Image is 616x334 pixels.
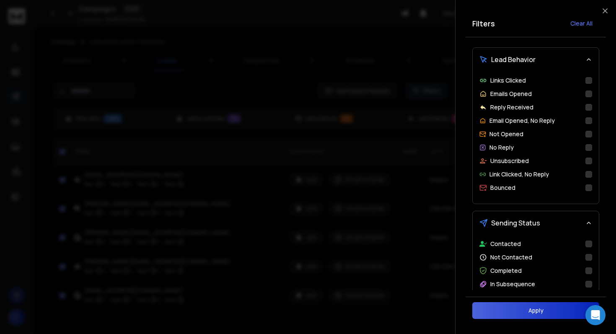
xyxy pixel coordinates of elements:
[489,117,555,125] p: Email Opened, No Reply
[490,76,526,85] p: Links Clicked
[490,240,521,248] p: Contacted
[564,15,599,32] button: Clear All
[491,54,536,65] span: Lead Behavior
[472,18,495,29] h2: Filters
[490,103,533,111] p: Reply Received
[490,267,522,275] p: Completed
[489,170,549,179] p: Link Clicked, No Reply
[490,184,515,192] p: Bounced
[473,211,599,235] button: Sending Status
[585,305,606,325] div: Open Intercom Messenger
[489,143,514,152] p: No Reply
[472,302,599,319] button: Apply
[490,253,532,262] p: Not Contacted
[489,130,523,138] p: Not Opened
[473,48,599,71] button: Lead Behavior
[473,71,599,204] div: Lead Behavior
[490,90,532,98] p: Emails Opened
[473,235,599,327] div: Sending Status
[491,218,540,228] span: Sending Status
[490,157,529,165] p: Unsubscribed
[490,280,535,288] p: In Subsequence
